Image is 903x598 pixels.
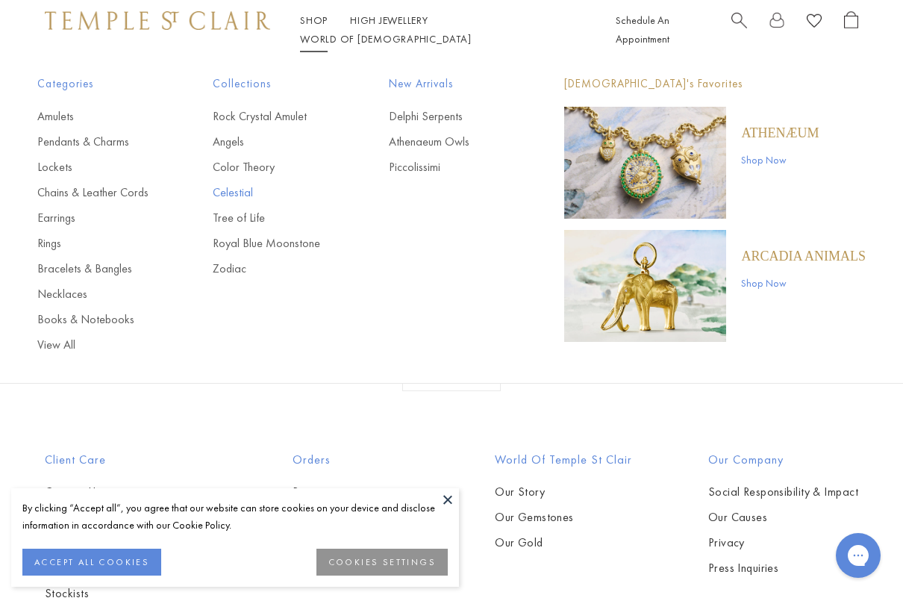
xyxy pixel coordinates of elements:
[45,451,216,469] h2: Client Care
[37,286,153,302] a: Necklaces
[708,509,858,526] a: Our Causes
[213,184,328,201] a: Celestial
[731,11,747,49] a: Search
[300,32,471,46] a: World of [DEMOGRAPHIC_DATA]World of [DEMOGRAPHIC_DATA]
[37,261,153,277] a: Bracelets & Bangles
[495,451,632,469] h2: World of Temple St Clair
[37,184,153,201] a: Chains & Leather Cords
[741,248,866,264] a: ARCADIA ANIMALS
[708,451,858,469] h2: Our Company
[564,75,866,93] p: [DEMOGRAPHIC_DATA]'s Favorites
[389,159,504,175] a: Piccolissimi
[350,13,428,27] a: High JewelleryHigh Jewellery
[37,75,153,93] span: Categories
[213,261,328,277] a: Zodiac
[22,499,448,534] div: By clicking “Accept all”, you agree that our website can store cookies on your device and disclos...
[300,13,328,27] a: ShopShop
[37,108,153,125] a: Amulets
[828,528,888,583] iframe: Gorgias live chat messenger
[37,235,153,252] a: Rings
[389,108,504,125] a: Delphi Serpents
[389,75,504,93] span: New Arrivals
[708,535,858,551] a: Privacy
[495,509,632,526] a: Our Gemstones
[741,152,819,168] a: Shop Now
[844,11,858,49] a: Open Shopping Bag
[213,108,328,125] a: Rock Crystal Amulet
[213,159,328,175] a: Color Theory
[37,159,153,175] a: Lockets
[741,125,819,141] a: Athenæum
[213,235,328,252] a: Royal Blue Moonstone
[213,134,328,150] a: Angels
[616,13,669,46] a: Schedule An Appointment
[807,11,822,34] a: View Wishlist
[45,11,270,29] img: Temple St. Clair
[300,11,582,49] nav: Main navigation
[495,484,632,500] a: Our Story
[45,484,216,500] a: Contact Us
[293,484,419,500] a: Payment
[316,549,448,576] button: COOKIES SETTINGS
[389,134,504,150] a: Athenaeum Owls
[37,337,153,353] a: View All
[495,535,632,551] a: Our Gold
[37,311,153,328] a: Books & Notebooks
[213,75,328,93] span: Collections
[22,549,161,576] button: ACCEPT ALL COOKIES
[708,560,858,576] a: Press Inquiries
[293,451,419,469] h2: Orders
[37,134,153,150] a: Pendants & Charms
[708,484,858,500] a: Social Responsibility & Impact
[213,210,328,226] a: Tree of Life
[741,275,866,291] a: Shop Now
[37,210,153,226] a: Earrings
